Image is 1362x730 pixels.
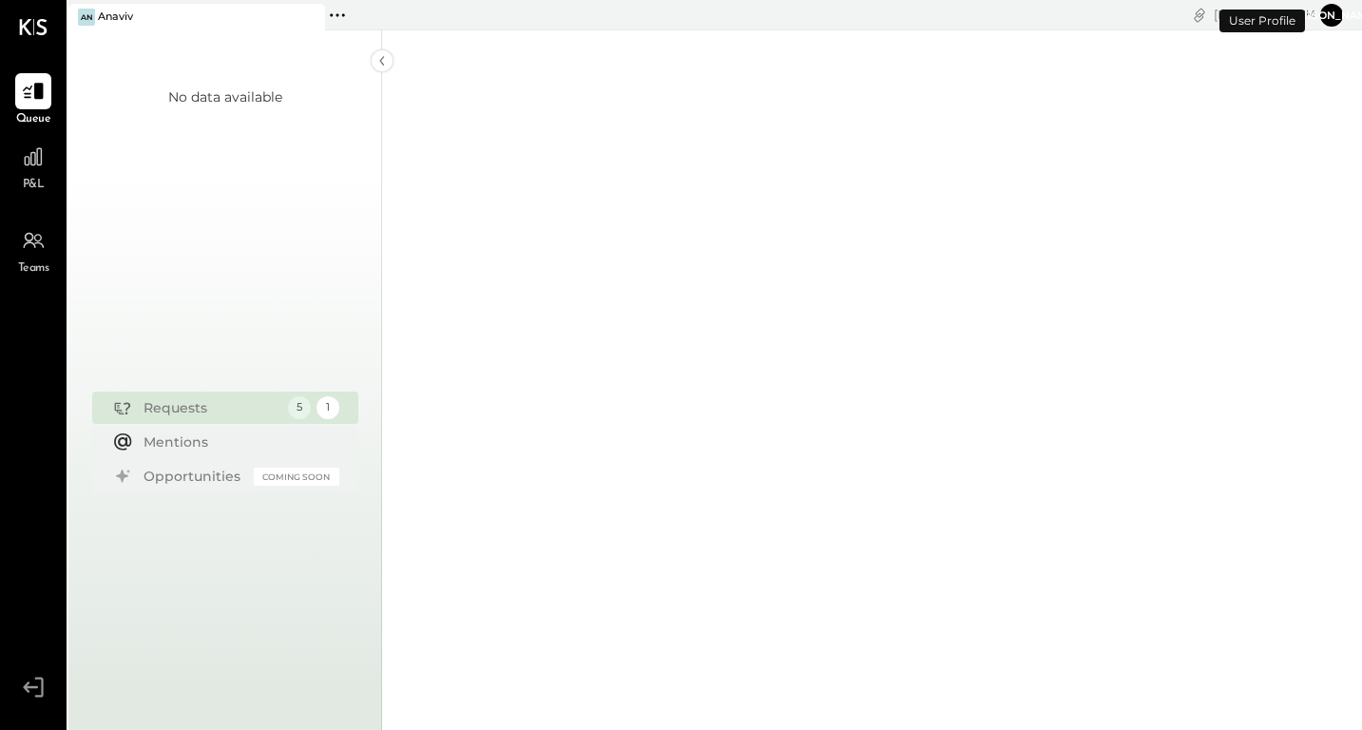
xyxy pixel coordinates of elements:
[1190,5,1209,25] div: copy link
[144,432,330,451] div: Mentions
[1,222,66,278] a: Teams
[98,10,133,25] div: Anaviv
[23,177,45,194] span: P&L
[1,139,66,194] a: P&L
[16,111,51,128] span: Queue
[18,260,49,278] span: Teams
[1258,6,1296,24] span: 2 : 06
[144,398,278,417] div: Requests
[168,87,282,106] div: No data available
[144,467,244,486] div: Opportunities
[1320,4,1343,27] button: [PERSON_NAME]
[1214,6,1315,24] div: [DATE]
[1,73,66,128] a: Queue
[317,396,339,419] div: 1
[288,396,311,419] div: 5
[1219,10,1305,32] div: User Profile
[78,9,95,26] div: An
[254,468,339,486] div: Coming Soon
